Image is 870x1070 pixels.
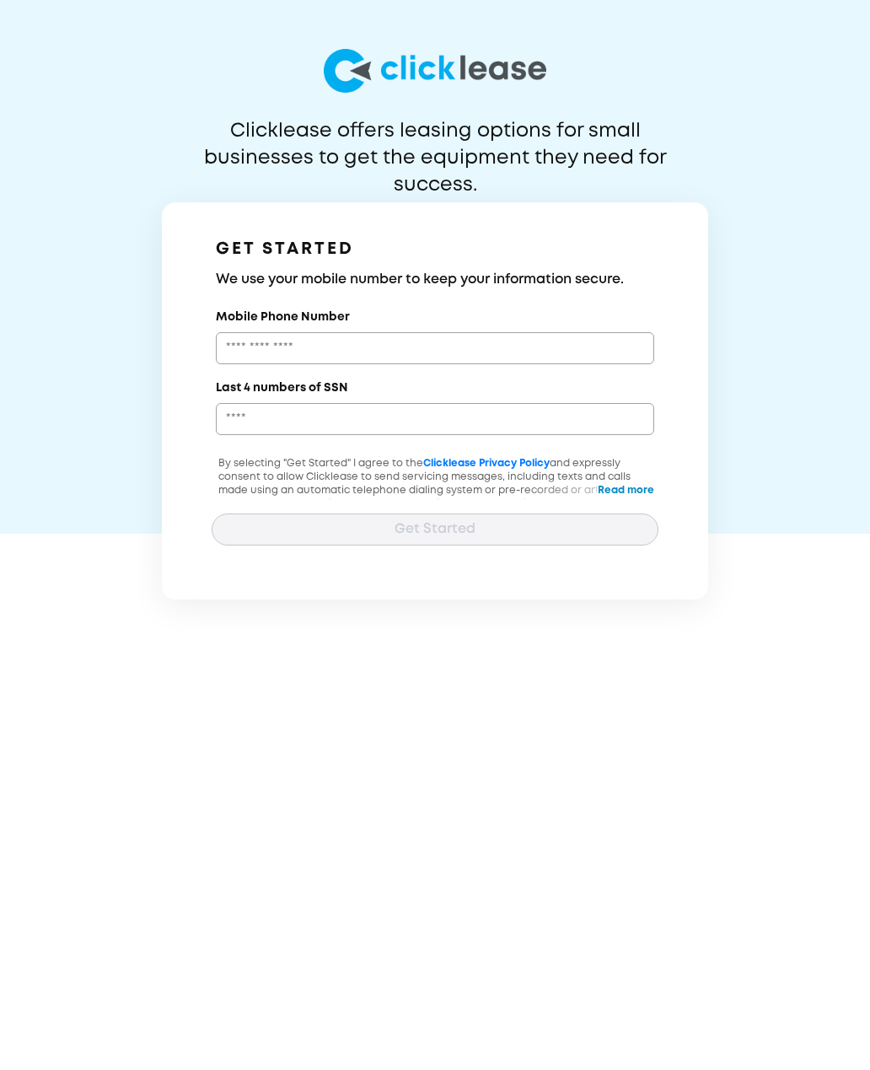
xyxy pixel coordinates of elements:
label: Last 4 numbers of SSN [216,379,348,396]
p: By selecting "Get Started" I agree to the and expressly consent to allow Clicklease to send servi... [212,457,658,538]
button: Get Started [212,513,658,546]
img: logo-larg [324,49,546,93]
h3: We use your mobile number to keep your information secure. [216,270,654,290]
h1: GET STARTED [216,236,654,263]
label: Mobile Phone Number [216,309,350,325]
a: Clicklease Privacy Policy [423,459,550,468]
p: Clicklease offers leasing options for small businesses to get the equipment they need for success. [163,118,707,172]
